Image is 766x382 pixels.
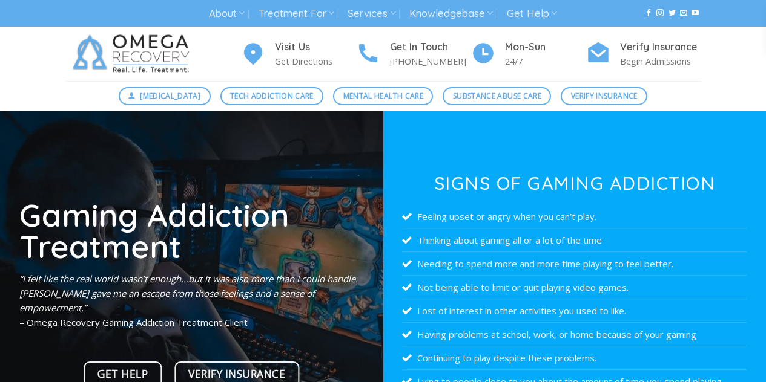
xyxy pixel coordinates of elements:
span: Substance Abuse Care [453,90,541,102]
li: Needing to spend more and more time playing to feel better. [402,252,747,276]
p: – Omega Recovery Gaming Addiction Treatment Client [19,271,364,329]
h4: Verify Insurance [620,39,701,55]
p: Get Directions [275,54,356,68]
h4: Mon-Sun [505,39,586,55]
li: Thinking about gaming all or a lot of the time [402,228,747,252]
a: Send us an email [680,9,687,18]
a: Visit Us Get Directions [241,39,356,69]
a: Knowledgebase [409,2,493,25]
span: Mental Health Care [343,90,423,102]
li: Continuing to play despite these problems. [402,346,747,370]
span: [MEDICAL_DATA] [140,90,200,102]
a: Follow on Instagram [656,9,664,18]
li: Not being able to limit or quit playing video games. [402,276,747,299]
p: [PHONE_NUMBER] [390,54,471,68]
h1: Gaming Addiction Treatment [19,199,364,262]
a: About [209,2,245,25]
a: Treatment For [259,2,334,25]
a: Substance Abuse Care [443,87,551,105]
p: 24/7 [505,54,586,68]
li: Feeling upset or angry when you can’t play. [402,205,747,228]
li: Having problems at school, work, or home because of your gaming [402,323,747,346]
h4: Get In Touch [390,39,471,55]
a: Mental Health Care [333,87,433,105]
a: Follow on Twitter [669,9,676,18]
span: Tech Addiction Care [230,90,314,102]
h3: Signs of Gaming Addiction [402,174,747,192]
img: Omega Recovery [65,27,202,81]
em: “I felt like the real world wasn’t enough…but it was also more than I could handle. [PERSON_NAME]... [19,273,358,314]
a: Get Help [507,2,557,25]
a: Verify Insurance Begin Admissions [586,39,701,69]
span: Verify Insurance [571,90,638,102]
a: [MEDICAL_DATA] [119,87,211,105]
a: Tech Addiction Care [220,87,324,105]
a: Services [348,2,395,25]
a: Follow on YouTube [692,9,699,18]
a: Get In Touch [PHONE_NUMBER] [356,39,471,69]
h4: Visit Us [275,39,356,55]
a: Verify Insurance [561,87,647,105]
a: Follow on Facebook [645,9,652,18]
li: Lost of interest in other activities you used to like. [402,299,747,323]
p: Begin Admissions [620,54,701,68]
